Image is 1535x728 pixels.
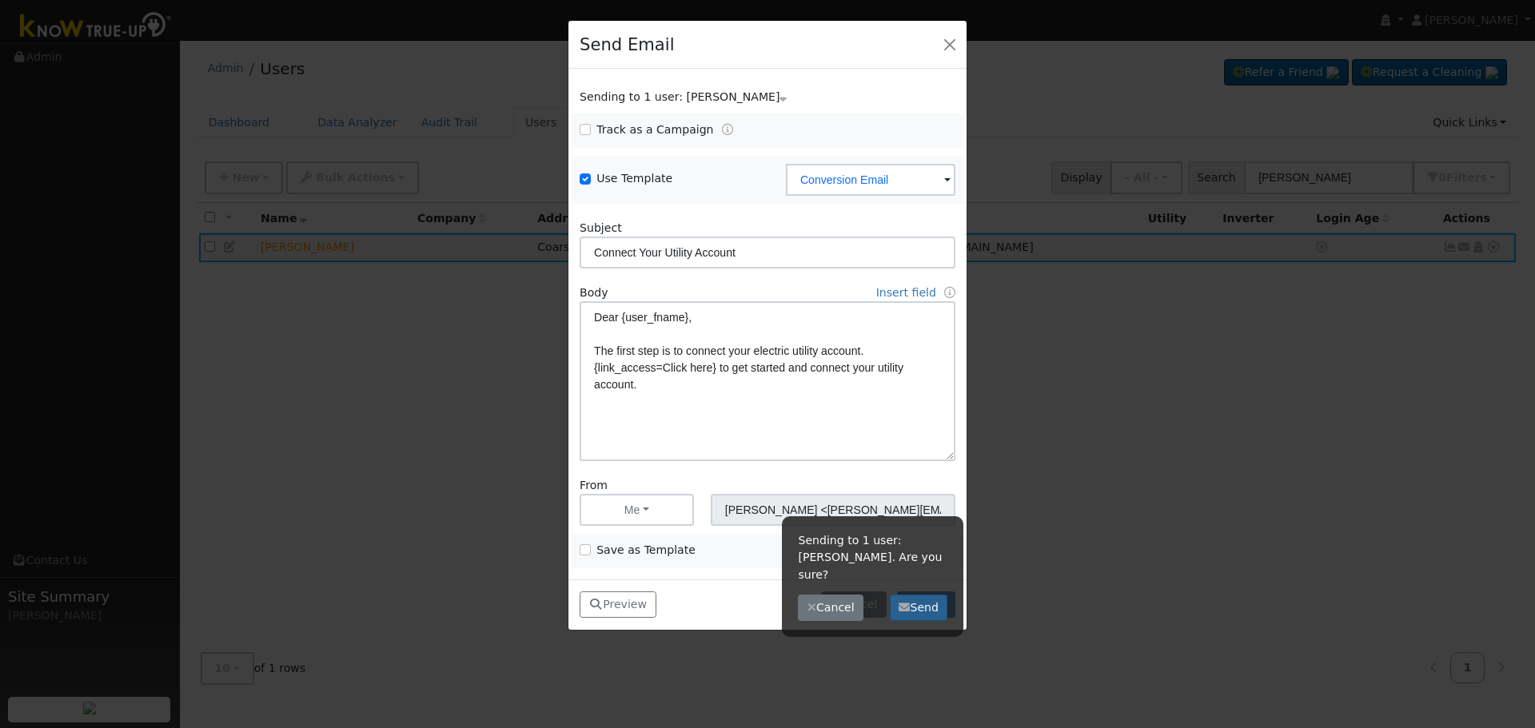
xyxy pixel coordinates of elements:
[580,494,694,526] button: Me
[596,121,713,138] label: Track as a Campaign
[580,591,656,619] button: Preview
[580,284,608,301] label: Body
[722,123,733,136] a: Tracking Campaigns
[580,477,608,494] label: From
[580,544,591,555] input: Save as Template
[798,595,863,622] button: Cancel
[944,286,955,299] a: Fields
[786,164,955,196] input: Select a Template
[798,532,947,583] p: Sending to 1 user: [PERSON_NAME]. Are you sure?
[580,32,674,58] h4: Send Email
[596,170,672,187] label: Use Template
[596,542,696,559] label: Save as Template
[580,124,591,135] input: Track as a Campaign
[876,286,936,299] a: Insert field
[890,595,948,622] button: Send
[580,173,591,185] input: Use Template
[572,89,964,105] div: Show users
[580,220,622,237] label: Subject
